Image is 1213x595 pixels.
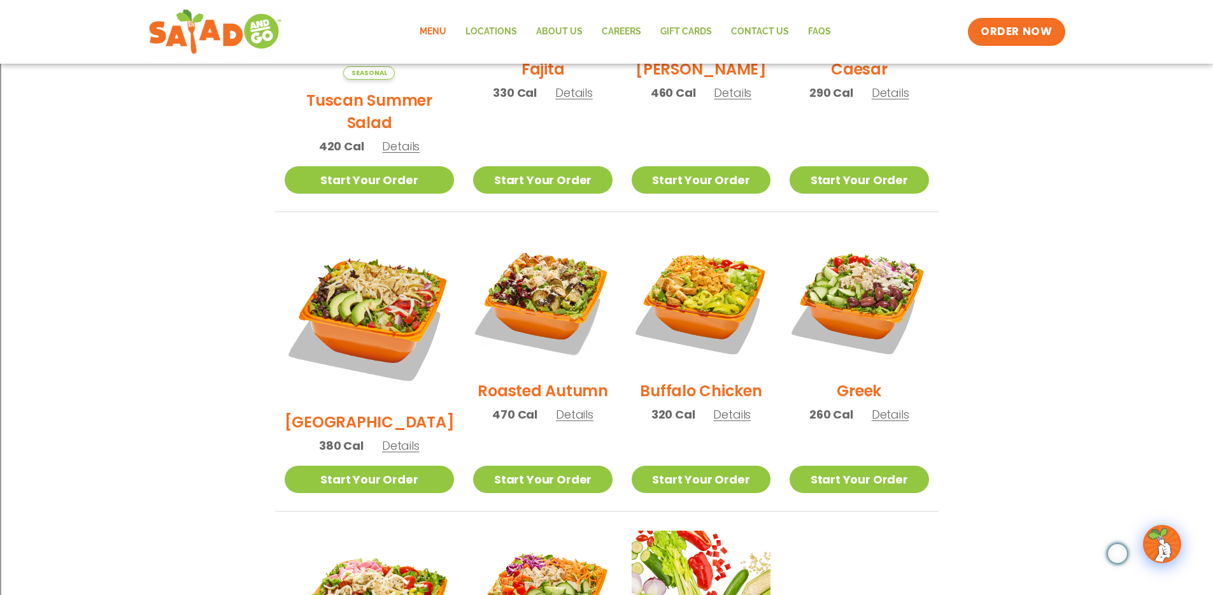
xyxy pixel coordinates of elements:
div: Options [5,51,1208,62]
div: Sort A > Z [5,5,1208,17]
nav: Menu [410,17,841,47]
div: Move To ... [5,85,1208,97]
a: GIFT CARDS [651,17,721,47]
div: Sort New > Old [5,17,1208,28]
div: Move To ... [5,28,1208,39]
a: Menu [410,17,456,47]
img: wpChatIcon [1144,526,1180,562]
a: Locations [456,17,527,47]
a: ORDER NOW [968,18,1065,46]
a: FAQs [798,17,841,47]
img: new-SAG-logo-768×292 [148,6,283,57]
a: About Us [527,17,592,47]
div: Sign out [5,62,1208,74]
div: Delete [5,39,1208,51]
div: Rename [5,74,1208,85]
span: ORDER NOW [981,24,1052,39]
a: Contact Us [721,17,798,47]
a: Careers [592,17,651,47]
